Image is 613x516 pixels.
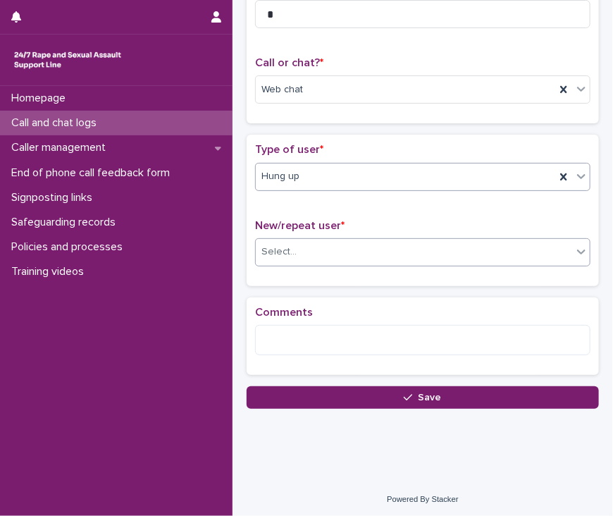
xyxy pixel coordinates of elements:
span: Save [419,393,442,403]
p: Training videos [6,265,95,278]
button: Save [247,386,599,409]
div: Select... [261,245,297,259]
p: End of phone call feedback form [6,166,181,180]
p: Signposting links [6,191,104,204]
a: Powered By Stacker [387,495,458,503]
span: Hung up [261,169,299,184]
p: Safeguarding records [6,216,127,229]
span: New/repeat user [255,220,345,231]
span: Call or chat? [255,57,323,68]
p: Call and chat logs [6,116,108,130]
p: Homepage [6,92,77,105]
span: Type of user [255,144,323,155]
p: Policies and processes [6,240,134,254]
img: rhQMoQhaT3yELyF149Cw [11,46,124,74]
p: Caller management [6,141,117,154]
span: Comments [255,307,313,318]
span: Web chat [261,82,303,97]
